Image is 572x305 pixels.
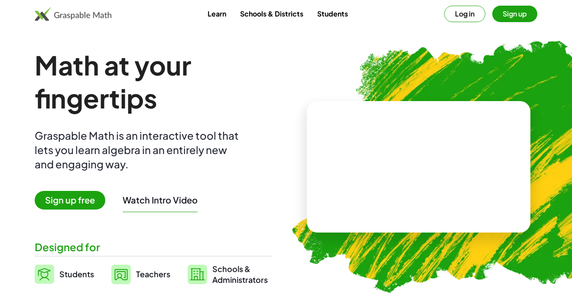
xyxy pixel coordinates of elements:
img: svg%3e [111,265,131,284]
h1: Math at your fingertips [35,49,272,115]
div: Graspable Math is an interactive tool that lets you learn algebra in an entirely new and engaging... [35,128,243,171]
a: Schools &Administrators [188,263,268,285]
span: Teachers [136,269,170,279]
a: Learn [201,6,233,22]
span: Students [59,269,94,279]
div: Designed for [35,240,272,254]
a: Students [310,6,355,22]
a: Students [35,263,94,285]
img: svg%3e [188,265,207,284]
button: Log in [444,6,485,22]
video: What is this? This is dynamic math notation. Dynamic math notation plays a central role in how Gr... [354,134,484,200]
a: Schools & Districts [233,6,310,22]
button: Sign up [492,6,537,22]
span: Sign up free [35,191,105,210]
span: Schools & Administrators [212,263,268,285]
img: svg%3e [35,265,54,284]
a: Teachers [111,263,170,285]
button: Watch Intro Video [123,194,198,206]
